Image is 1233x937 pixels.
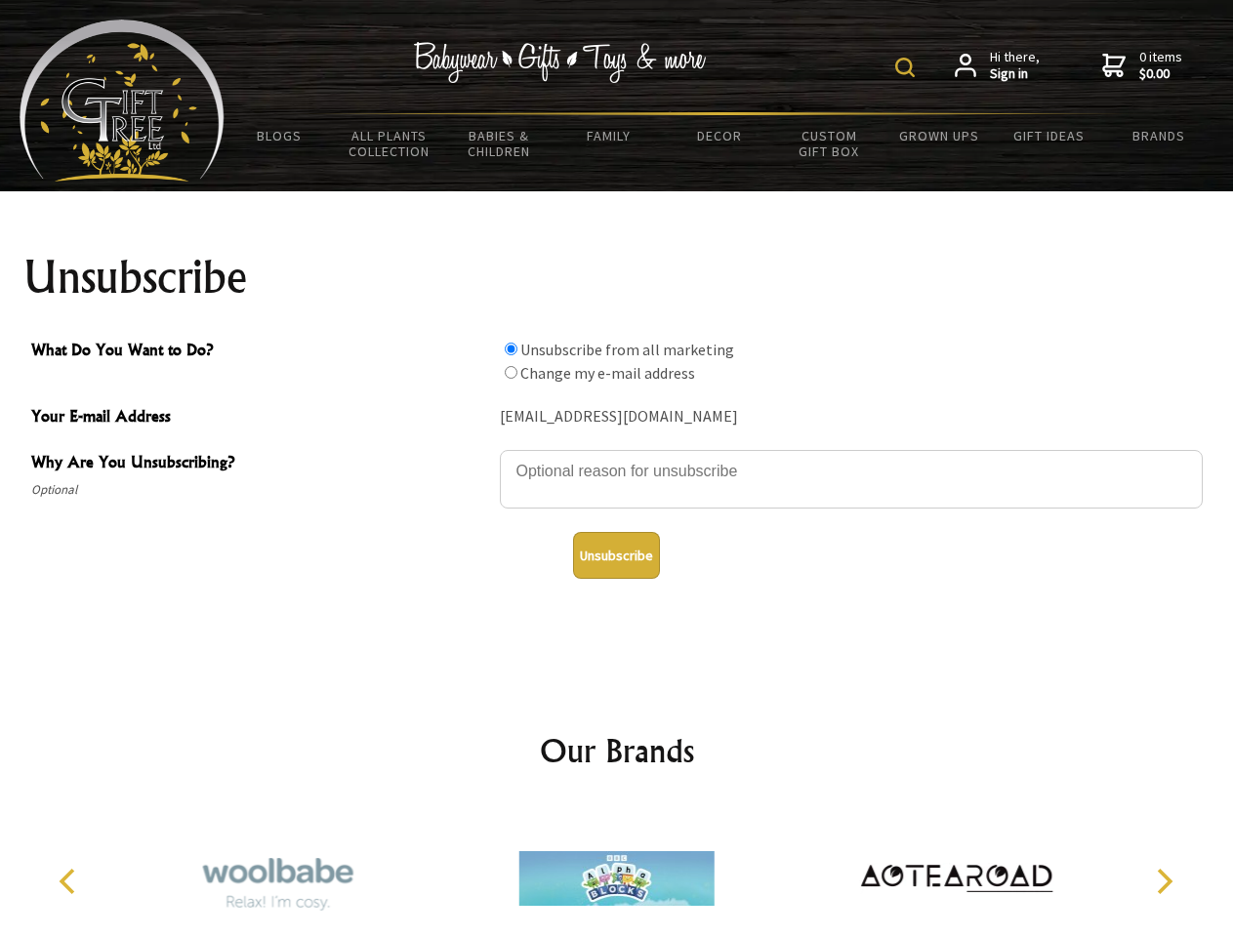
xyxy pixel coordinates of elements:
strong: Sign in [990,65,1040,83]
span: Why Are You Unsubscribing? [31,450,490,478]
button: Next [1142,860,1185,903]
a: Decor [664,115,774,156]
span: Optional [31,478,490,502]
span: Your E-mail Address [31,404,490,432]
span: Hi there, [990,49,1040,83]
a: BLOGS [225,115,335,156]
input: What Do You Want to Do? [505,343,517,355]
a: Custom Gift Box [774,115,884,172]
label: Unsubscribe from all marketing [520,340,734,359]
img: product search [895,58,915,77]
strong: $0.00 [1139,65,1182,83]
div: [EMAIL_ADDRESS][DOMAIN_NAME] [500,402,1203,432]
button: Unsubscribe [573,532,660,579]
h1: Unsubscribe [23,254,1211,301]
input: What Do You Want to Do? [505,366,517,379]
span: 0 items [1139,48,1182,83]
a: Family [555,115,665,156]
h2: Our Brands [39,727,1195,774]
a: 0 items$0.00 [1102,49,1182,83]
a: Grown Ups [884,115,994,156]
span: What Do You Want to Do? [31,338,490,366]
a: Hi there,Sign in [955,49,1040,83]
a: Brands [1104,115,1214,156]
img: Babyware - Gifts - Toys and more... [20,20,225,182]
a: Gift Ideas [994,115,1104,156]
a: Babies & Children [444,115,555,172]
textarea: Why Are You Unsubscribing? [500,450,1203,509]
img: Babywear - Gifts - Toys & more [414,42,707,83]
label: Change my e-mail address [520,363,695,383]
a: All Plants Collection [335,115,445,172]
button: Previous [49,860,92,903]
